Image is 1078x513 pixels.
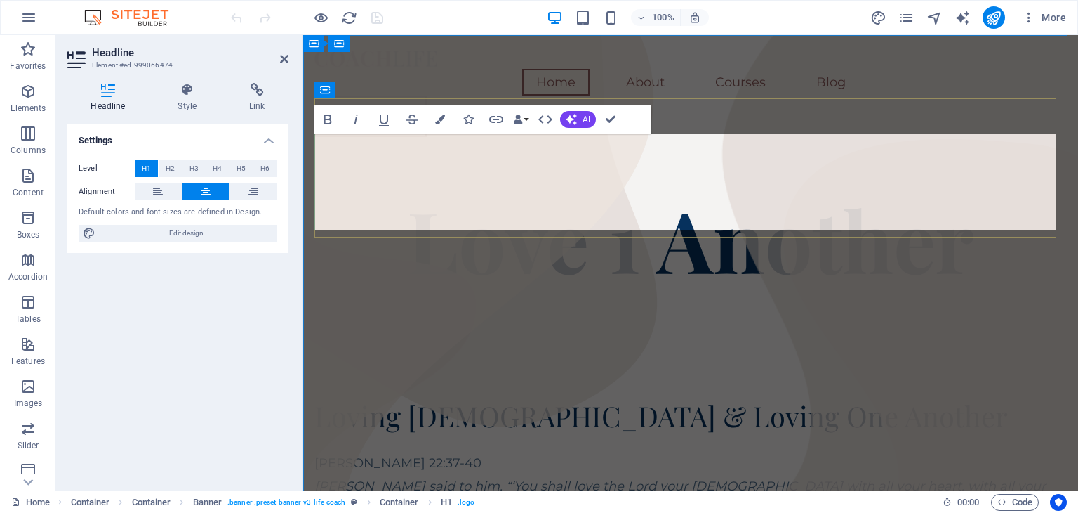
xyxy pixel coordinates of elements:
[898,9,915,26] button: pages
[314,105,341,134] button: Bold (Ctrl+B)
[399,105,425,134] button: Strikethrough
[135,160,158,177] button: H1
[870,9,887,26] button: design
[237,160,246,177] span: H5
[17,229,40,240] p: Boxes
[458,494,474,511] span: . logo
[1016,6,1072,29] button: More
[189,160,199,177] span: H3
[8,271,48,283] p: Accordion
[79,207,277,219] div: Default colors and font sizes are defined in Design.
[132,494,171,511] span: Click to select. Double-click to edit
[226,83,288,112] h4: Link
[11,145,46,156] p: Columns
[631,9,681,26] button: 100%
[597,105,624,134] button: Confirm (Ctrl+⏎)
[182,160,206,177] button: H3
[213,160,222,177] span: H4
[997,494,1032,511] span: Code
[380,494,419,511] span: Click to select. Double-click to edit
[441,494,452,511] span: Click to select. Double-click to edit
[154,83,226,112] h4: Style
[142,160,151,177] span: H1
[342,105,369,134] button: Italic (Ctrl+I)
[898,10,914,26] i: Pages (Ctrl+Alt+S)
[92,59,260,72] h3: Element #ed-999066474
[560,111,596,128] button: AI
[159,160,182,177] button: H2
[954,9,971,26] button: text_generator
[967,497,969,507] span: :
[983,6,1005,29] button: publish
[11,103,46,114] p: Elements
[985,10,1002,26] i: Publish
[455,105,481,134] button: Icons
[957,494,979,511] span: 00 00
[340,9,357,26] button: reload
[583,115,590,124] span: AI
[81,9,186,26] img: Editor Logo
[954,10,971,26] i: AI Writer
[483,105,510,134] button: Link
[13,187,44,198] p: Content
[10,60,46,72] p: Favorites
[253,160,277,177] button: H6
[341,10,357,26] i: Reload page
[67,124,288,149] h4: Settings
[227,494,345,511] span: . banner .preset-banner-v3-life-coach
[1050,494,1067,511] button: Usercentrics
[260,160,269,177] span: H6
[943,494,980,511] h6: Session time
[926,10,943,26] i: Navigator
[100,225,273,242] span: Edit design
[166,160,175,177] span: H2
[206,160,229,177] button: H4
[15,313,41,325] p: Tables
[193,494,222,511] span: Click to select. Double-click to edit
[532,105,559,134] button: HTML
[1022,11,1066,25] span: More
[688,11,701,24] i: On resize automatically adjust zoom level to fit chosen device.
[926,9,943,26] button: navigator
[79,183,135,200] label: Alignment
[18,440,39,451] p: Slider
[870,10,886,26] i: Design (Ctrl+Alt+Y)
[67,83,154,112] h4: Headline
[11,494,50,511] a: Click to cancel selection. Double-click to open Pages
[371,105,397,134] button: Underline (Ctrl+U)
[71,494,110,511] span: Click to select. Double-click to edit
[312,9,329,26] button: Click here to leave preview mode and continue editing
[79,160,135,177] label: Level
[991,494,1039,511] button: Code
[92,46,288,59] h2: Headline
[351,498,357,506] i: This element is a customizable preset
[229,160,253,177] button: H5
[511,105,531,134] button: Data Bindings
[427,105,453,134] button: Colors
[79,225,277,242] button: Edit design
[652,9,674,26] h6: 100%
[14,398,43,409] p: Images
[11,356,45,367] p: Features
[71,494,475,511] nav: breadcrumb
